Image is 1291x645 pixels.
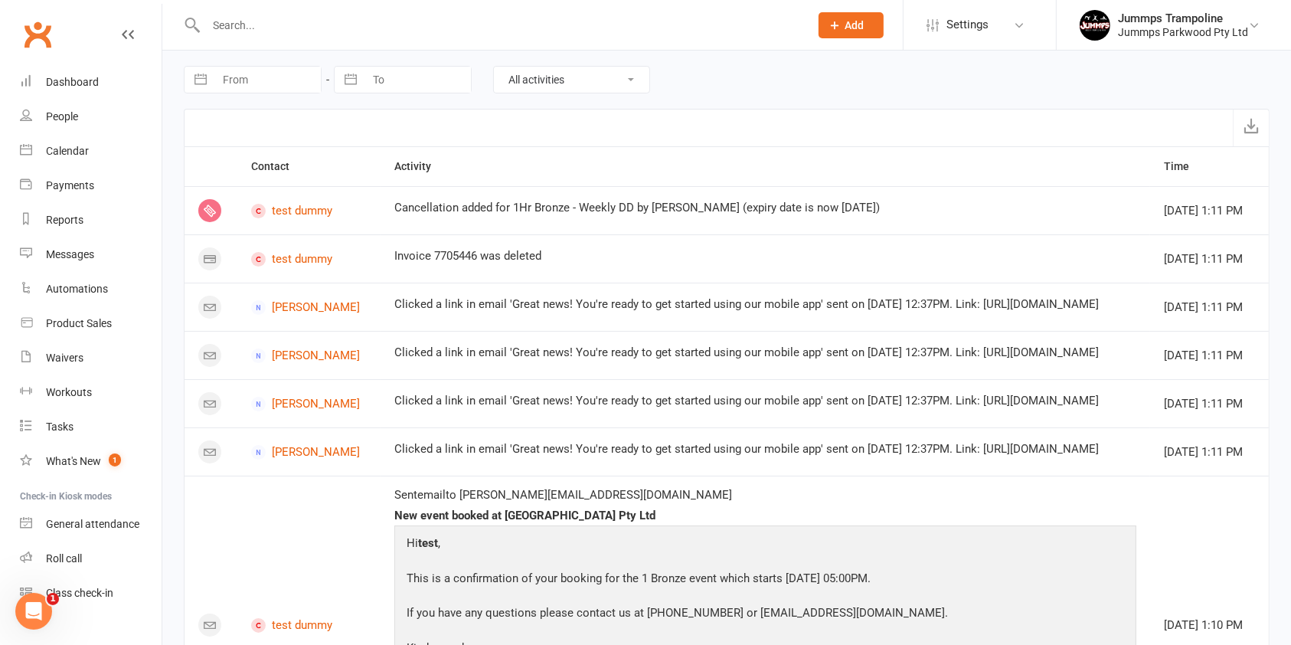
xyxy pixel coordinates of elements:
[394,443,1136,456] div: Clicked a link in email 'Great news! You're ready to get started using our mobile app' sent on [D...
[403,604,952,626] p: If you have any questions please contact us at [PHONE_NUMBER] or [EMAIL_ADDRESS][DOMAIN_NAME].
[251,445,367,460] a: [PERSON_NAME]
[20,306,162,341] a: Product Sales
[46,317,112,329] div: Product Sales
[20,576,162,611] a: Class kiosk mode
[1150,147,1269,186] th: Time
[46,455,101,467] div: What's New
[403,569,952,591] p: This is a confirmation of your booking for the 1 Bronze event which starts [DATE] 05:00PM.
[46,352,83,364] div: Waivers
[394,250,1136,263] div: Invoice 7705446 was deleted
[46,179,94,192] div: Payments
[1118,25,1248,39] div: Jummps Parkwood Pty Ltd
[946,8,989,42] span: Settings
[20,237,162,272] a: Messages
[1164,205,1255,218] div: [DATE] 1:11 PM
[20,444,162,479] a: What's New1
[394,298,1136,311] div: Clicked a link in email 'Great news! You're ready to get started using our mobile app' sent on [D...
[394,509,1136,522] div: New event booked at [GEOGRAPHIC_DATA] Pty Ltd
[403,534,952,556] p: Hi ,
[1080,10,1110,41] img: thumb_image1698795904.png
[46,386,92,398] div: Workouts
[20,169,162,203] a: Payments
[46,110,78,123] div: People
[381,147,1150,186] th: Activity
[251,349,367,363] a: [PERSON_NAME]
[1118,11,1248,25] div: Jummps Trampoline
[394,488,732,502] span: Sent email to [PERSON_NAME][EMAIL_ADDRESS][DOMAIN_NAME]
[251,204,367,218] a: test dummy
[418,536,438,550] strong: test
[47,593,59,605] span: 1
[251,300,367,315] a: [PERSON_NAME]
[46,421,74,433] div: Tasks
[394,346,1136,359] div: Clicked a link in email 'Great news! You're ready to get started using our mobile app' sent on [D...
[214,67,321,93] input: From
[20,375,162,410] a: Workouts
[20,542,162,576] a: Roll call
[20,272,162,306] a: Automations
[18,15,57,54] a: Clubworx
[1164,349,1255,362] div: [DATE] 1:11 PM
[15,593,52,630] iframe: Intercom live chat
[20,507,162,542] a: General attendance kiosk mode
[251,252,367,267] a: test dummy
[845,19,864,31] span: Add
[109,453,121,467] span: 1
[201,15,799,36] input: Search...
[1164,619,1255,632] div: [DATE] 1:10 PM
[251,397,367,411] a: [PERSON_NAME]
[251,618,367,633] a: test dummy
[46,552,82,565] div: Roll call
[394,395,1136,408] div: Clicked a link in email 'Great news! You're ready to get started using our mobile app' sent on [D...
[46,76,99,88] div: Dashboard
[1164,253,1255,266] div: [DATE] 1:11 PM
[819,12,884,38] button: Add
[20,341,162,375] a: Waivers
[394,201,1136,214] div: Cancellation added for 1Hr Bronze - Weekly DD by [PERSON_NAME] (expiry date is now [DATE])
[46,518,139,530] div: General attendance
[20,134,162,169] a: Calendar
[20,65,162,100] a: Dashboard
[364,67,471,93] input: To
[46,214,83,226] div: Reports
[20,100,162,134] a: People
[46,248,94,260] div: Messages
[1164,301,1255,314] div: [DATE] 1:11 PM
[46,283,108,295] div: Automations
[20,203,162,237] a: Reports
[1164,398,1255,411] div: [DATE] 1:11 PM
[237,147,381,186] th: Contact
[20,410,162,444] a: Tasks
[46,587,113,599] div: Class check-in
[46,145,89,157] div: Calendar
[1164,446,1255,459] div: [DATE] 1:11 PM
